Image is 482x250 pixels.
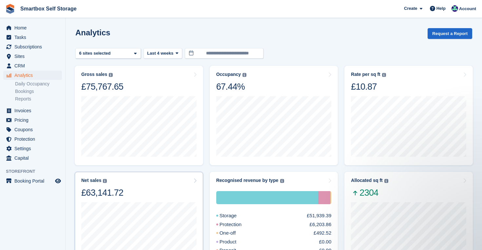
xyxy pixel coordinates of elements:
a: menu [3,153,62,163]
div: £492.52 [314,229,331,237]
img: icon-info-grey-7440780725fd019a000dd9b08b2336e03edf1995a4989e88bcd33f0948082b44.svg [384,179,388,183]
div: Protection [318,191,330,204]
a: menu [3,23,62,32]
img: icon-info-grey-7440780725fd019a000dd9b08b2336e03edf1995a4989e88bcd33f0948082b44.svg [109,73,113,77]
span: Settings [14,144,54,153]
img: stora-icon-8386f47178a22dfd0bd8f6a31ec36ba5ce8667c1dd55bd0f319d3a0aa187defe.svg [5,4,15,14]
span: Pricing [14,116,54,125]
button: Last 4 weeks [144,48,182,59]
div: Storage [216,212,253,220]
a: menu [3,125,62,134]
a: Daily Occupancy [15,81,62,87]
span: 2304 [351,187,388,198]
div: Recognised revenue by type [216,178,279,183]
div: One-off [216,229,252,237]
span: Booking Portal [14,176,54,186]
img: icon-info-grey-7440780725fd019a000dd9b08b2336e03edf1995a4989e88bcd33f0948082b44.svg [103,179,107,183]
div: £6,203.86 [310,221,332,228]
a: menu [3,42,62,51]
div: £10.87 [351,81,386,92]
div: £75,767.65 [81,81,123,92]
a: Smartbox Self Storage [18,3,79,14]
a: menu [3,176,62,186]
a: menu [3,116,62,125]
a: menu [3,33,62,42]
div: Gross sales [81,72,107,77]
a: menu [3,106,62,115]
a: Preview store [54,177,62,185]
a: menu [3,144,62,153]
div: Occupancy [216,72,241,77]
a: Bookings [15,88,62,95]
div: One-off [330,191,331,204]
span: Analytics [14,71,54,80]
button: Request a Report [428,28,472,39]
div: Storage [216,191,318,204]
span: Help [436,5,446,12]
span: Home [14,23,54,32]
a: menu [3,61,62,70]
span: Account [459,6,476,12]
img: Roger Canham [452,5,458,12]
div: Rate per sq ft [351,72,380,77]
span: Tasks [14,33,54,42]
a: menu [3,52,62,61]
div: £63,141.72 [81,187,123,198]
div: 67.44% [216,81,246,92]
span: Capital [14,153,54,163]
div: Protection [216,221,258,228]
span: CRM [14,61,54,70]
a: Reports [15,96,62,102]
span: Coupons [14,125,54,134]
span: Protection [14,134,54,144]
span: Last 4 weeks [147,50,173,57]
div: Allocated sq ft [351,178,382,183]
a: menu [3,71,62,80]
div: £0.00 [319,238,332,246]
span: Storefront [6,168,65,175]
span: Invoices [14,106,54,115]
span: Subscriptions [14,42,54,51]
div: Product [216,238,252,246]
div: 6 sites selected [78,50,113,57]
div: Net sales [81,178,101,183]
img: icon-info-grey-7440780725fd019a000dd9b08b2336e03edf1995a4989e88bcd33f0948082b44.svg [242,73,246,77]
a: menu [3,134,62,144]
div: £51,939.39 [307,212,331,220]
span: Sites [14,52,54,61]
span: Create [404,5,417,12]
img: icon-info-grey-7440780725fd019a000dd9b08b2336e03edf1995a4989e88bcd33f0948082b44.svg [280,179,284,183]
h2: Analytics [75,28,110,37]
img: icon-info-grey-7440780725fd019a000dd9b08b2336e03edf1995a4989e88bcd33f0948082b44.svg [382,73,386,77]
